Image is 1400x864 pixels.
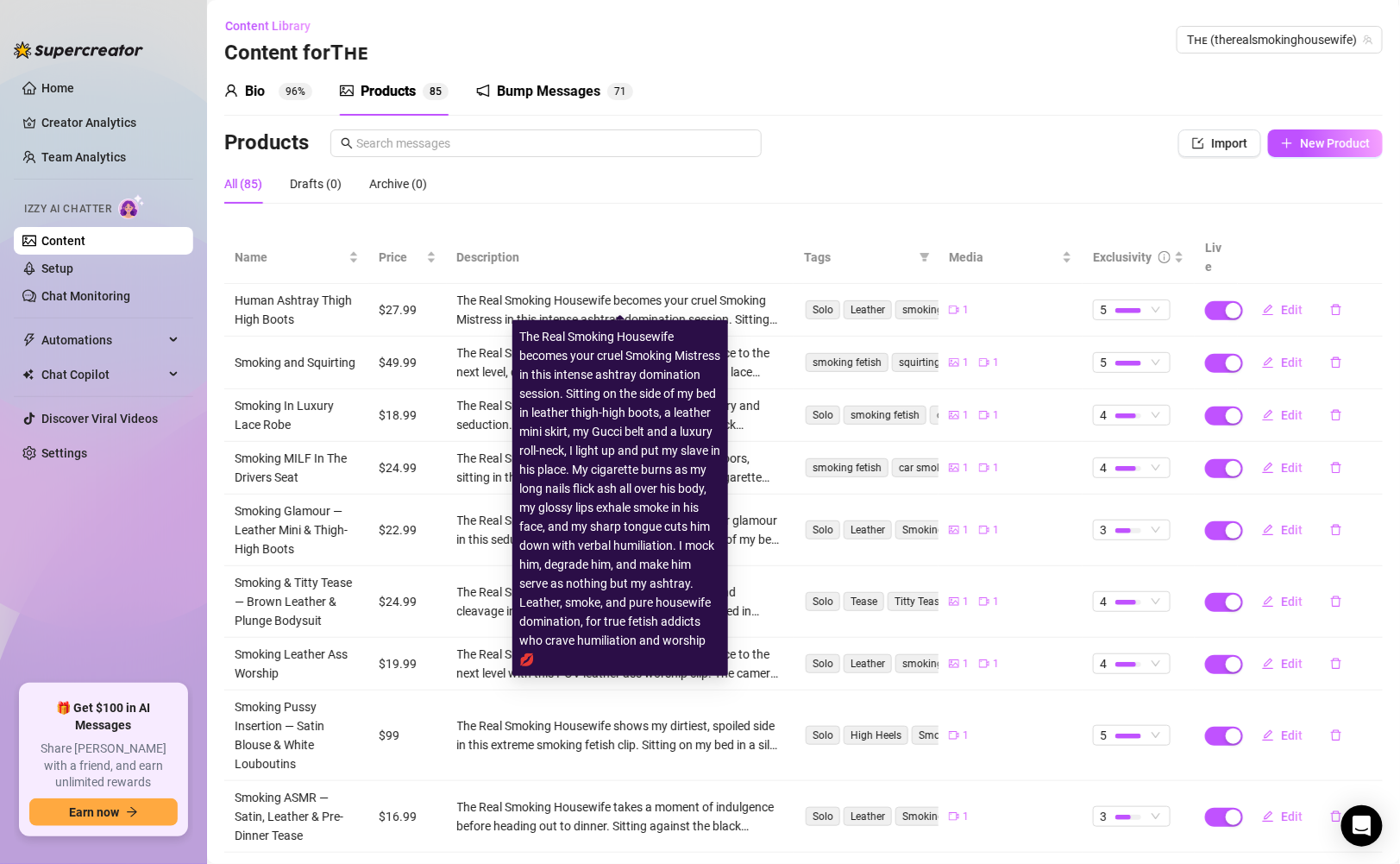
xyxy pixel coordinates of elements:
[224,40,367,67] h3: Content for Tʜᴇ
[1262,304,1274,316] span: edit
[224,284,369,337] td: Human Ashtray Thigh High Boots
[892,353,976,372] span: squirting fetish
[235,248,345,267] span: Name
[1330,596,1342,608] span: delete
[1281,137,1293,149] span: plus
[224,174,262,193] div: All (85)
[949,463,959,473] span: picture
[979,463,989,473] span: video-camera
[949,811,959,822] span: video-camera
[497,81,600,102] div: Bump Messages
[1316,296,1356,324] button: delete
[1100,300,1107,319] span: 5
[1281,303,1303,317] span: Edit
[1248,516,1316,544] button: Edit
[41,234,85,248] a: Content
[224,566,369,638] td: Smoking & Titty Tease — Brown Leather & Plunge Bodysuit
[1262,810,1274,823] span: edit
[457,449,784,487] div: The Real Smoking Housewife takes her fetish outdoors, sitting in the driver’s seat of my BMW, I l...
[614,85,620,98] span: 7
[1316,803,1356,830] button: delete
[1100,807,1107,826] span: 3
[224,231,369,284] th: Name
[1262,596,1274,608] span: edit
[963,302,969,318] span: 1
[369,389,447,442] td: $18.99
[1281,657,1303,671] span: Edit
[844,300,892,319] span: Leather
[1316,722,1356,749] button: delete
[1281,595,1303,609] span: Edit
[1248,349,1316,376] button: Edit
[620,85,626,98] span: 1
[1248,454,1316,482] button: Edit
[224,638,369,691] td: Smoking Leather Ass Worship
[340,84,354,98] span: picture
[1330,524,1342,536] span: delete
[806,300,840,319] span: Solo
[1330,658,1342,670] span: delete
[356,134,751,153] input: Search messages
[1316,516,1356,544] button: delete
[1281,461,1303,475] span: Edit
[447,231,794,284] th: Description
[963,355,969,371] span: 1
[1187,27,1372,53] span: Tʜᴇ (therealsmokinghousewife)
[457,511,784,549] div: The Real Smoking Housewife gives you pure leather glamour in this seductive smoking tease. Sittin...
[1178,129,1261,157] button: Import
[844,654,892,673] span: Leather
[1100,726,1107,745] span: 5
[341,137,353,149] span: search
[224,781,369,853] td: Smoking ASMR — Satin, Leather & Pre-Dinner Tease
[457,344,784,382] div: The Real Smoking Housewife takes fetish indulgence to the next level, dressed in a black leather ...
[1262,409,1274,421] span: edit
[844,520,892,539] span: Leather
[1158,251,1171,263] span: info-circle
[1281,356,1303,369] span: Edit
[806,520,840,539] span: Solo
[1300,136,1370,150] span: New Product
[806,406,840,425] span: Solo
[224,389,369,442] td: Smoking In Luxury Lace Robe
[1262,462,1274,474] span: edit
[41,81,74,95] a: Home
[41,326,164,354] span: Automations
[949,659,959,669] span: picture
[1330,810,1342,823] span: delete
[369,442,447,495] td: $24.99
[369,495,447,566] td: $22.99
[1100,353,1107,372] span: 5
[844,807,892,826] span: Leather
[1316,401,1356,429] button: delete
[920,252,930,262] span: filter
[41,109,179,136] a: Creator Analytics
[895,520,982,539] span: Smoking Fetish
[939,231,1083,284] th: Media
[806,807,840,826] span: Solo
[1281,523,1303,537] span: Edit
[1100,654,1107,673] span: 4
[224,12,324,40] button: Content Library
[993,522,999,539] span: 1
[41,150,126,164] a: Team Analytics
[979,525,989,535] span: video-camera
[369,231,447,284] th: Price
[369,174,427,193] div: Archive (0)
[41,446,87,460] a: Settings
[224,495,369,566] td: Smoking Glamour — Leather Mini & Thigh-High Boots
[844,592,884,611] span: Tease
[1330,356,1342,369] span: delete
[1093,248,1152,267] div: Exclusivity
[963,809,969,825] span: 1
[1330,409,1342,421] span: delete
[457,291,784,329] div: The Real Smoking Housewife becomes your cruel Smoking Mistress in this intense ashtray domination...
[1100,406,1107,425] span: 4
[979,596,989,607] span: video-camera
[916,244,933,270] span: filter
[806,654,840,673] span: Solo
[1281,408,1303,422] span: Edit
[963,728,969,744] span: 1
[979,410,989,420] span: video-camera
[29,741,178,791] span: Share [PERSON_NAME] with a friend, and earn unlimited rewards
[457,583,784,621] div: The Real Smoking Housewife teases with smoke and cleavage in this spoiled glamour fetish video. D...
